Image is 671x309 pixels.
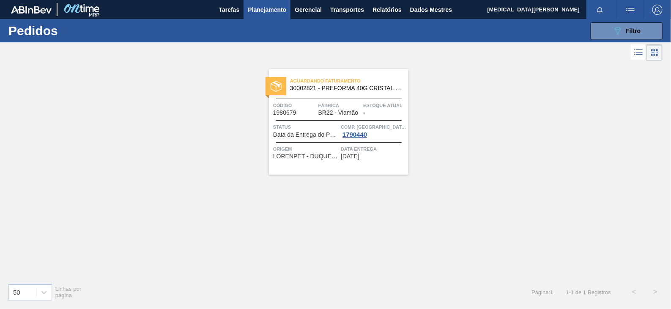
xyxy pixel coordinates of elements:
span: LORENPET - DUQUE DE CAXIAS (RJ) [273,153,339,160]
font: [MEDICAL_DATA][PERSON_NAME] [488,6,580,13]
span: Código [273,101,316,110]
span: Data entrega [341,145,406,153]
font: Gerencial [295,6,322,13]
font: : [549,289,550,295]
font: de [575,289,581,295]
span: BR22 - Viamão [318,110,359,116]
span: Status [273,123,339,131]
button: < [624,281,645,303]
font: Pedidos [8,24,58,38]
span: Comp. Carga [341,123,406,131]
font: > [653,288,657,295]
span: 30002821 - PREFORMA 40G CRISTAL 40% RECICLADA [290,85,402,91]
a: statusAguardando Faturamento30002821 - PREFORMA 40G CRISTAL 40% RECICLADACódigo1980679FábricaBR22... [263,69,408,175]
img: TNhmsLtSVTkK8tSr43FrP2fwEKptu5GPRR3wAAAABJRU5ErkJggg== [11,6,52,14]
span: Fábrica [318,101,362,110]
font: Linhas por página [55,286,82,298]
font: Página [531,289,548,295]
font: 1 [571,289,574,295]
a: Comp. [GEOGRAPHIC_DATA]1790440 [341,123,406,138]
span: 22/08/2025 [341,153,359,160]
span: Origem [273,145,339,153]
span: Estoque atual [363,101,406,110]
span: 1980679 [273,110,296,116]
font: 1 [583,289,586,295]
button: Filtro [591,22,663,39]
font: 1 [566,289,569,295]
font: Relatórios [372,6,401,13]
button: Notificações [586,4,613,16]
font: 50 [13,289,20,296]
span: - [363,110,365,116]
div: Visão em Cards [646,44,663,61]
button: > [645,281,666,303]
span: Aguardando Faturamento [290,77,408,85]
img: status [271,81,282,92]
div: Visão em Lista [631,44,646,61]
font: < [632,288,636,295]
font: Dados Mestres [410,6,452,13]
img: Sair [652,5,663,15]
span: Data da Entrega do Pedido Antecipada [273,132,339,138]
font: Tarefas [219,6,240,13]
font: Filtro [626,28,641,34]
div: 1790440 [341,131,369,138]
font: Planejamento [248,6,286,13]
font: Registros [588,289,611,295]
font: - [569,289,571,295]
font: Transportes [330,6,364,13]
font: 1 [550,289,553,295]
img: ações do usuário [625,5,635,15]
